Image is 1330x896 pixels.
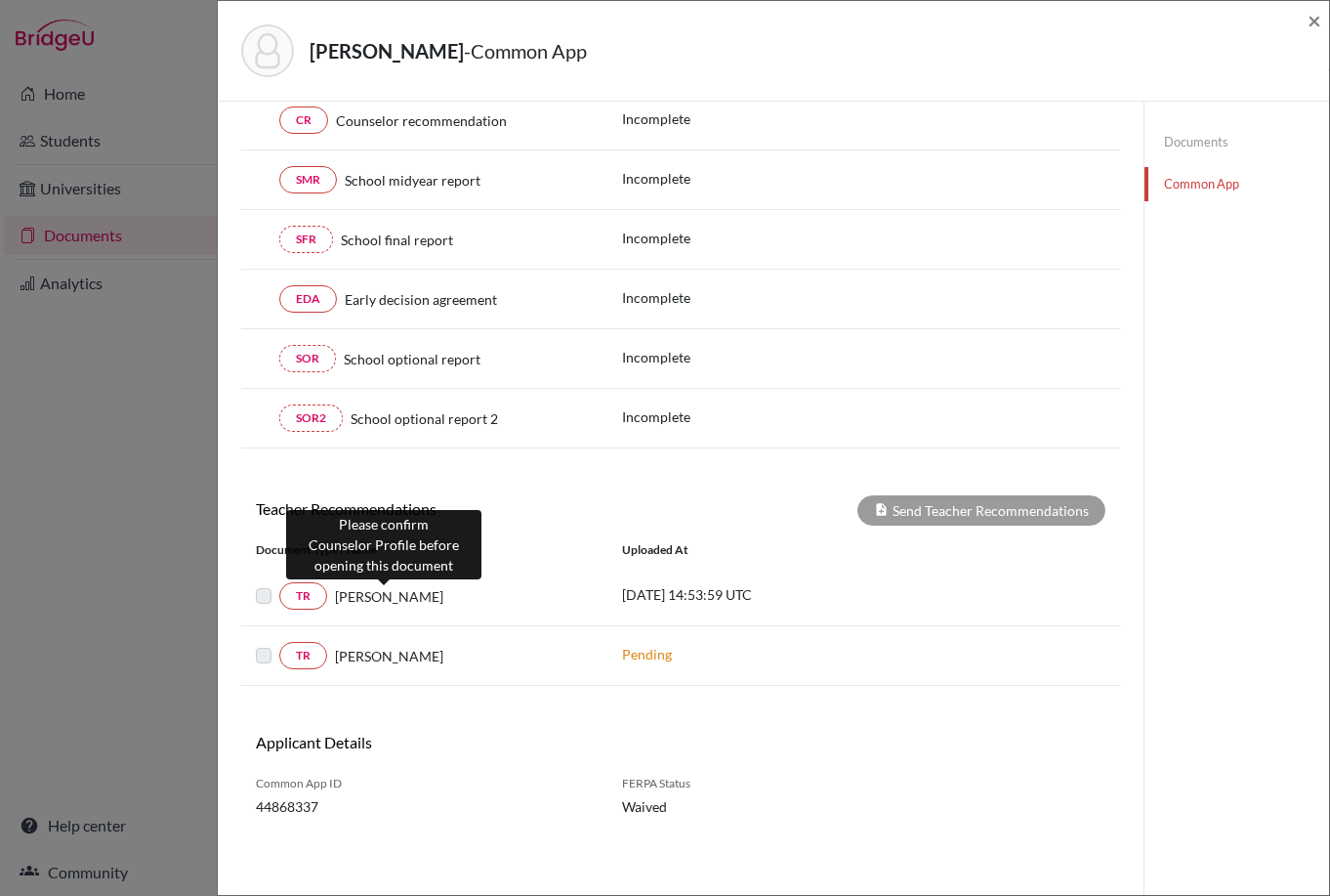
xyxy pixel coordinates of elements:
[345,170,480,191] span: School midyear report
[622,228,823,248] p: Incomplete
[279,345,336,372] a: SOR
[336,110,507,131] span: Counselor recommendation
[345,289,497,310] span: Early decision agreement
[279,405,343,432] a: SOR2
[622,406,823,427] p: Incomplete
[622,347,823,367] p: Incomplete
[279,107,328,134] a: CR
[344,349,480,369] span: School optional report
[241,499,681,518] h6: Teacher Recommendations
[607,541,900,559] div: Uploaded at
[351,408,498,429] span: School optional report 2
[622,796,812,817] span: Waived
[622,775,812,792] span: FERPA Status
[1144,125,1329,159] a: Documents
[279,285,337,313] a: EDA
[256,775,593,792] span: Common App ID
[1308,9,1321,32] button: Close
[622,108,823,129] p: Incomplete
[256,733,666,751] h6: Applicant Details
[279,166,337,193] a: SMR
[341,230,453,250] span: School final report
[310,39,464,63] strong: [PERSON_NAME]
[279,582,327,610] a: TR
[1144,167,1329,201] a: Common App
[279,226,333,253] a: SFR
[622,168,823,189] p: Incomplete
[622,287,823,308] p: Incomplete
[335,646,443,666] span: [PERSON_NAME]
[286,510,481,579] div: Please confirm Counselor Profile before opening this document
[464,39,587,63] span: - Common App
[622,584,886,605] p: [DATE] 14:53:59 UTC
[857,495,1105,526] div: Send Teacher Recommendations
[335,586,443,607] span: [PERSON_NAME]
[256,796,593,817] span: 44868337
[622,644,886,664] p: Pending
[279,642,327,669] a: TR
[1308,6,1321,34] span: ×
